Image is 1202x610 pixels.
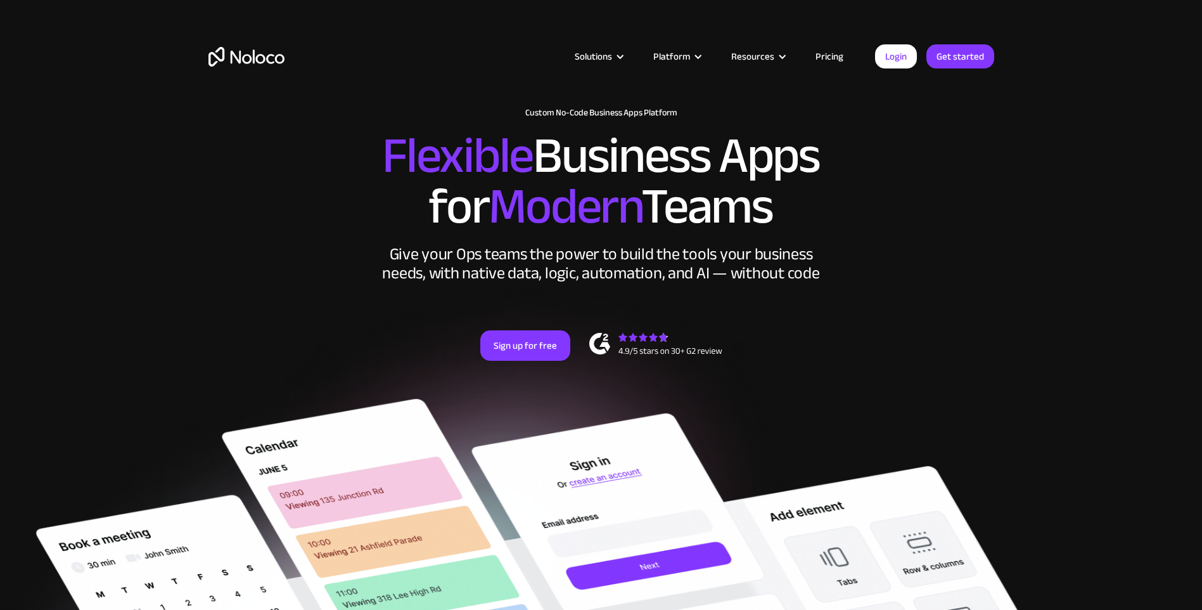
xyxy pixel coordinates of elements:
[926,44,994,68] a: Get started
[489,159,641,254] span: Modern
[208,47,285,67] a: home
[875,44,917,68] a: Login
[637,48,715,65] div: Platform
[380,245,823,283] div: Give your Ops teams the power to build the tools your business needs, with native data, logic, au...
[715,48,800,65] div: Resources
[653,48,690,65] div: Platform
[208,131,994,232] h2: Business Apps for Teams
[382,108,533,203] span: Flexible
[800,48,859,65] a: Pricing
[559,48,637,65] div: Solutions
[480,330,570,361] a: Sign up for free
[575,48,612,65] div: Solutions
[731,48,774,65] div: Resources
